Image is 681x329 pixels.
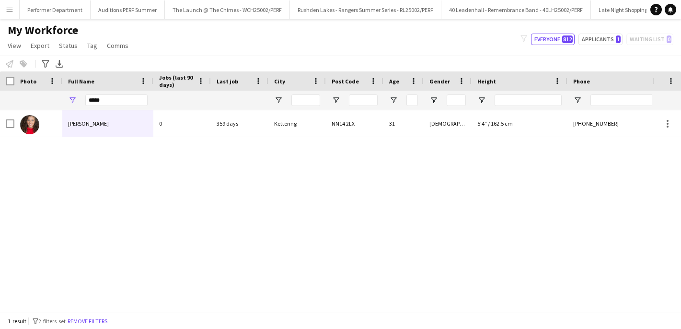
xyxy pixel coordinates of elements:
[424,110,472,137] div: [DEMOGRAPHIC_DATA]
[429,78,450,85] span: Gender
[332,96,340,105] button: Open Filter Menu
[165,0,290,19] button: The Launch @ The Chimes - WCH25002/PERF
[274,78,285,85] span: City
[389,78,399,85] span: Age
[389,96,398,105] button: Open Filter Menu
[8,23,78,37] span: My Workforce
[268,110,326,137] div: Kettering
[349,94,378,106] input: Post Code Filter Input
[447,94,466,106] input: Gender Filter Input
[8,41,21,50] span: View
[441,0,591,19] button: 40 Leadenhall - Remembrance Band - 40LH25002/PERF
[573,96,582,105] button: Open Filter Menu
[578,34,623,45] button: Applicants1
[159,74,194,88] span: Jobs (last 90 days)
[103,39,132,52] a: Comms
[153,110,211,137] div: 0
[495,94,562,106] input: Height Filter Input
[20,115,39,134] img: Joanne Maroun
[68,120,109,127] span: [PERSON_NAME]
[477,96,486,105] button: Open Filter Menu
[31,41,49,50] span: Export
[616,35,621,43] span: 1
[332,78,359,85] span: Post Code
[20,78,36,85] span: Photo
[406,94,418,106] input: Age Filter Input
[477,78,496,85] span: Height
[54,58,65,70] app-action-btn: Export XLSX
[20,0,91,19] button: Performer Department
[326,110,383,137] div: NN14 2LX
[383,110,424,137] div: 31
[429,96,438,105] button: Open Filter Menu
[66,316,109,327] button: Remove filters
[211,110,268,137] div: 359 days
[83,39,101,52] a: Tag
[68,78,94,85] span: Full Name
[562,35,573,43] span: 812
[107,41,128,50] span: Comms
[27,39,53,52] a: Export
[573,78,590,85] span: Phone
[274,96,283,105] button: Open Filter Menu
[40,58,51,70] app-action-btn: Advanced filters
[217,78,238,85] span: Last job
[38,317,66,325] span: 2 filters set
[55,39,81,52] a: Status
[91,0,165,19] button: Auditions PERF Summer
[59,41,78,50] span: Status
[87,41,97,50] span: Tag
[85,94,148,106] input: Full Name Filter Input
[531,34,575,45] button: Everyone812
[290,0,441,19] button: Rushden Lakes - Rangers Summer Series - RL25002/PERF
[4,39,25,52] a: View
[291,94,320,106] input: City Filter Input
[68,96,77,105] button: Open Filter Menu
[472,110,567,137] div: 5'4" / 162.5 cm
